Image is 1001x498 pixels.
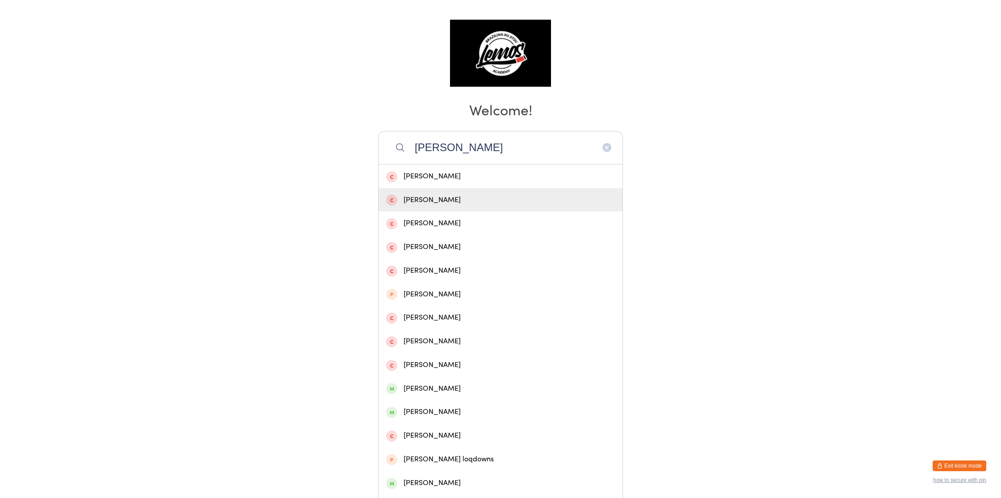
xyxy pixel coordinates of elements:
button: how to secure with pin [933,477,986,483]
div: [PERSON_NAME] [386,288,615,300]
h2: Welcome! [9,99,992,119]
div: [PERSON_NAME] [386,217,615,229]
input: Search [378,131,623,164]
div: [PERSON_NAME] [386,335,615,347]
div: [PERSON_NAME] [386,383,615,395]
div: [PERSON_NAME] [386,241,615,253]
img: Lemos Brazilian Jiu-Jitsu [450,20,551,87]
div: [PERSON_NAME] [386,359,615,371]
div: [PERSON_NAME] [386,406,615,418]
div: [PERSON_NAME] [386,265,615,277]
div: [PERSON_NAME] [386,477,615,489]
div: [PERSON_NAME] [386,194,615,206]
div: [PERSON_NAME] [386,170,615,182]
button: Exit kiosk mode [933,460,986,471]
div: [PERSON_NAME] loqdowns [386,453,615,465]
div: [PERSON_NAME] [386,312,615,324]
div: [PERSON_NAME] [386,430,615,442]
